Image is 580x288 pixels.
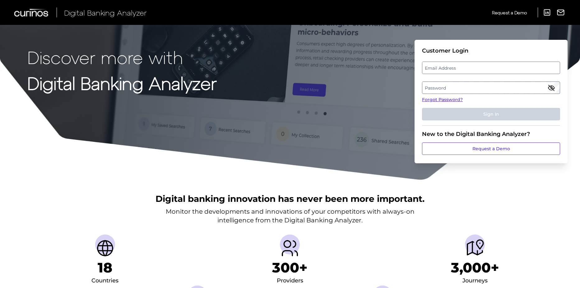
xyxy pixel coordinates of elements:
[492,10,527,15] span: Request a Demo
[27,72,217,93] strong: Digital Banking Analyzer
[91,276,118,286] div: Countries
[422,131,560,137] div: New to the Digital Banking Analyzer?
[422,62,559,73] label: Email Address
[462,276,488,286] div: Journeys
[64,8,147,17] span: Digital Banking Analyzer
[422,47,560,54] div: Customer Login
[422,82,559,93] label: Password
[155,193,425,205] h2: Digital banking innovation has never been more important.
[14,9,49,16] img: Curinos
[451,259,499,276] h1: 3,000+
[272,259,308,276] h1: 300+
[277,276,303,286] div: Providers
[422,142,560,155] a: Request a Demo
[95,238,115,258] img: Countries
[166,207,415,225] p: Monitor the developments and innovations of your competitors with always-on intelligence from the...
[422,96,560,103] a: Forgot Password?
[492,7,527,18] a: Request a Demo
[422,108,560,120] button: Sign In
[98,259,112,276] h1: 18
[280,238,300,258] img: Providers
[465,238,485,258] img: Journeys
[27,47,217,67] p: Discover more with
